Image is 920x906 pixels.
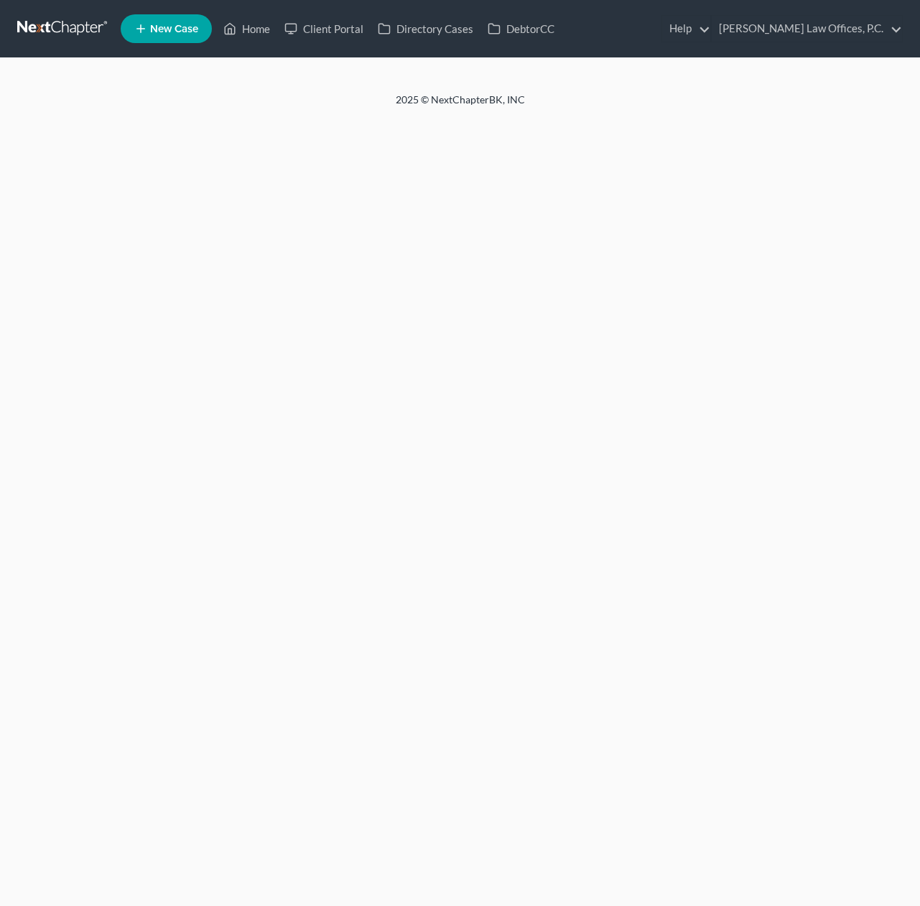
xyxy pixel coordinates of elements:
new-legal-case-button: New Case [121,14,212,43]
a: Help [662,16,710,42]
div: 2025 © NextChapterBK, INC [51,93,870,118]
a: Client Portal [277,16,371,42]
a: [PERSON_NAME] Law Offices, P.C. [712,16,902,42]
a: Directory Cases [371,16,480,42]
a: Home [216,16,277,42]
a: DebtorCC [480,16,562,42]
